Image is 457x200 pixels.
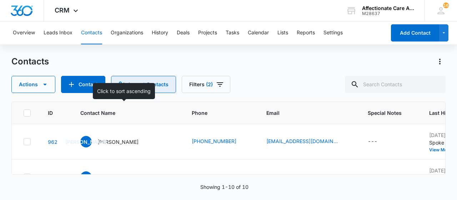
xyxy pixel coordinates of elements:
span: Phone [192,109,239,117]
div: Email - - Select to Edit Field [266,173,289,181]
button: Leads Inbox [44,21,72,44]
input: Search Contacts [345,76,446,93]
span: Special Notes [368,109,402,117]
button: Add Contact [391,24,439,42]
div: Phone - (972) 679-2504 - Select to Edit Field [192,173,249,181]
button: View More [429,148,456,152]
button: Reports [297,21,315,44]
div: --- [368,173,377,181]
div: notifications count [443,3,449,8]
button: Lists [277,21,288,44]
div: Special Notes - - Select to Edit Field [368,173,390,181]
p: [PERSON_NAME] [97,138,139,146]
button: Deals [177,21,190,44]
span: 16 [443,3,449,8]
span: GS [80,171,92,183]
span: CRM [55,6,70,14]
span: Contact Name [80,109,164,117]
div: Email - jaclynboconnell616@gmail.com - Select to Edit Field [266,137,351,146]
button: Filters [182,76,230,93]
button: Add Contact [61,76,105,93]
div: Contact Name - Gia Stevenson - Select to Edit Field [80,171,151,183]
button: Settings [323,21,343,44]
h1: Contacts [11,56,49,67]
div: --- [368,137,377,146]
span: (2) [206,82,213,87]
a: [PHONE_NUMBER] [192,137,236,145]
a: Navigate to contact details page for Jaclyn Oconnell [48,139,57,145]
div: account id [362,11,414,16]
button: Import Contacts [111,76,176,93]
button: Projects [198,21,217,44]
a: [EMAIL_ADDRESS][DOMAIN_NAME] [266,137,338,145]
button: History [152,21,168,44]
a: [PHONE_NUMBER] [192,173,236,180]
button: Actions [11,76,55,93]
button: Contacts [81,21,102,44]
div: --- [266,173,276,181]
div: Click to sort ascending [93,83,155,99]
div: account name [362,5,414,11]
div: Phone - (832) 492-8026 - Select to Edit Field [192,137,249,146]
button: Tasks [226,21,239,44]
span: ID [48,109,53,117]
button: Calendar [248,21,269,44]
div: Special Notes - - Select to Edit Field [368,137,390,146]
span: [PERSON_NAME] [80,136,92,147]
a: Navigate to contact details page for Gia Stevenson [48,174,57,180]
div: Contact Name - Jaclyn Oconnell - Select to Edit Field [80,136,151,147]
p: [PERSON_NAME] [97,174,139,181]
button: Overview [13,21,35,44]
span: Email [266,109,340,117]
p: Showing 1-10 of 10 [200,183,248,191]
button: Organizations [111,21,143,44]
button: Actions [434,56,446,67]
